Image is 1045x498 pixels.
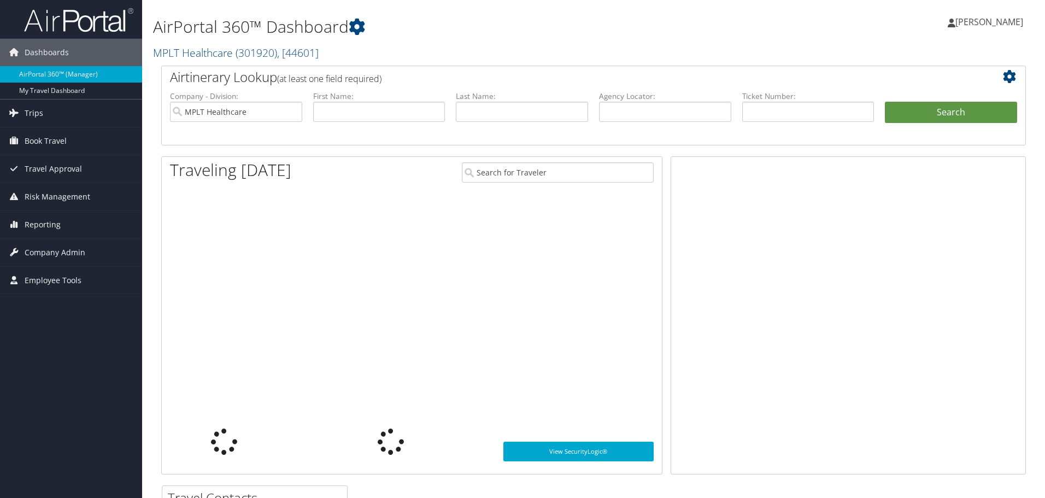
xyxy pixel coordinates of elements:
[236,45,277,60] span: ( 301920 )
[948,5,1034,38] a: [PERSON_NAME]
[277,73,381,85] span: (at least one field required)
[742,91,874,102] label: Ticket Number:
[503,442,654,461] a: View SecurityLogic®
[456,91,588,102] label: Last Name:
[599,91,731,102] label: Agency Locator:
[25,211,61,238] span: Reporting
[170,91,302,102] label: Company - Division:
[153,45,319,60] a: MPLT Healthcare
[25,239,85,266] span: Company Admin
[25,127,67,155] span: Book Travel
[25,183,90,210] span: Risk Management
[313,91,445,102] label: First Name:
[25,267,81,294] span: Employee Tools
[24,7,133,33] img: airportal-logo.png
[277,45,319,60] span: , [ 44601 ]
[153,15,741,38] h1: AirPortal 360™ Dashboard
[462,162,654,183] input: Search for Traveler
[170,68,945,86] h2: Airtinerary Lookup
[25,99,43,127] span: Trips
[885,102,1017,124] button: Search
[955,16,1023,28] span: [PERSON_NAME]
[170,159,291,181] h1: Traveling [DATE]
[25,155,82,183] span: Travel Approval
[25,39,69,66] span: Dashboards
